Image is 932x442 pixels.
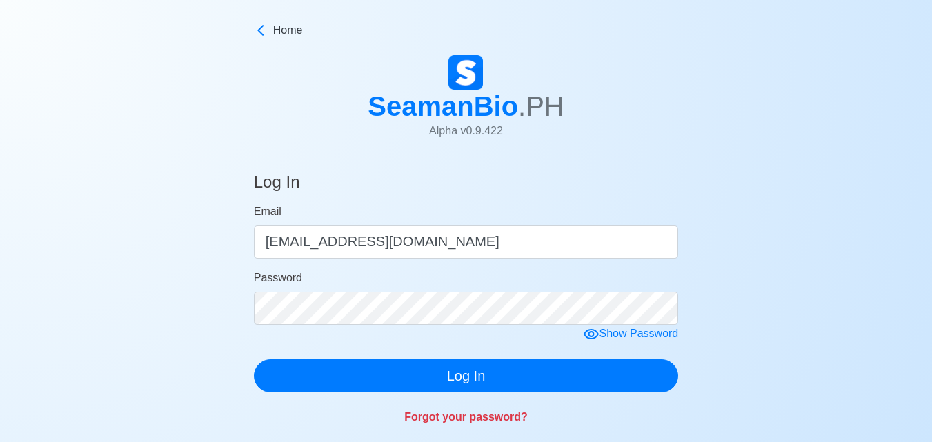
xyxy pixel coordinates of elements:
[368,123,564,139] p: Alpha v 0.9.422
[254,172,300,198] h4: Log In
[254,22,679,39] a: Home
[448,55,483,90] img: Logo
[254,359,679,392] button: Log In
[404,411,528,423] a: Forgot your password?
[368,55,564,150] a: SeamanBio.PHAlpha v0.9.422
[583,325,679,343] div: Show Password
[368,90,564,123] h1: SeamanBio
[273,22,303,39] span: Home
[254,205,281,217] span: Email
[254,272,302,283] span: Password
[518,91,564,121] span: .PH
[254,225,679,259] input: Your email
